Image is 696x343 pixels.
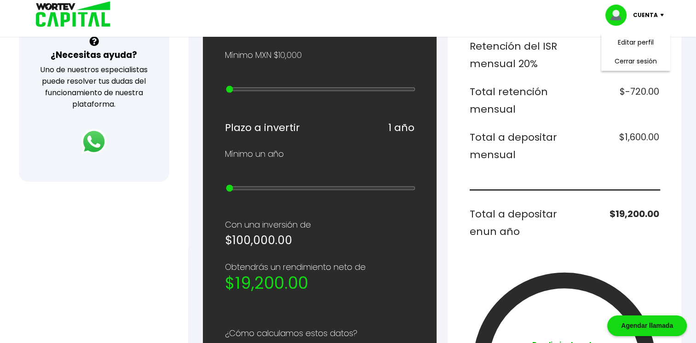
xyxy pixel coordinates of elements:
h6: Total a depositar en un año [470,206,561,240]
p: Cuenta [633,8,658,22]
a: Editar perfil [618,38,654,47]
h6: Total retención mensual [470,83,561,118]
li: Cerrar sesión [599,52,673,71]
h6: $-400.00 [568,38,659,72]
h6: $19,200.00 [568,206,659,240]
p: Mínimo un año [225,147,284,161]
img: profile-image [605,5,633,26]
p: Obtendrás un rendimiento neto de [225,260,414,274]
h2: $19,200.00 [225,274,414,292]
p: Uno de nuestros especialistas puede resolver tus dudas del funcionamiento de nuestra plataforma. [31,64,157,110]
h6: $1,600.00 [568,129,659,163]
img: logos_whatsapp-icon.242b2217.svg [81,129,107,154]
h6: $-720.00 [568,83,659,118]
p: ¿Cómo calculamos estos datos? [225,326,414,340]
div: Agendar llamada [607,315,687,336]
h6: 1 año [388,119,414,137]
h6: Total a depositar mensual [470,129,561,163]
img: icon-down [658,14,670,17]
h6: Plazo a invertir [225,119,300,137]
h3: ¿Necesitas ayuda? [51,48,137,62]
p: Mínimo MXN $10,000 [225,48,302,62]
h5: $100,000.00 [225,232,414,249]
h6: Retención del ISR mensual 20% [470,38,561,72]
p: Con una inversión de [225,218,414,232]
